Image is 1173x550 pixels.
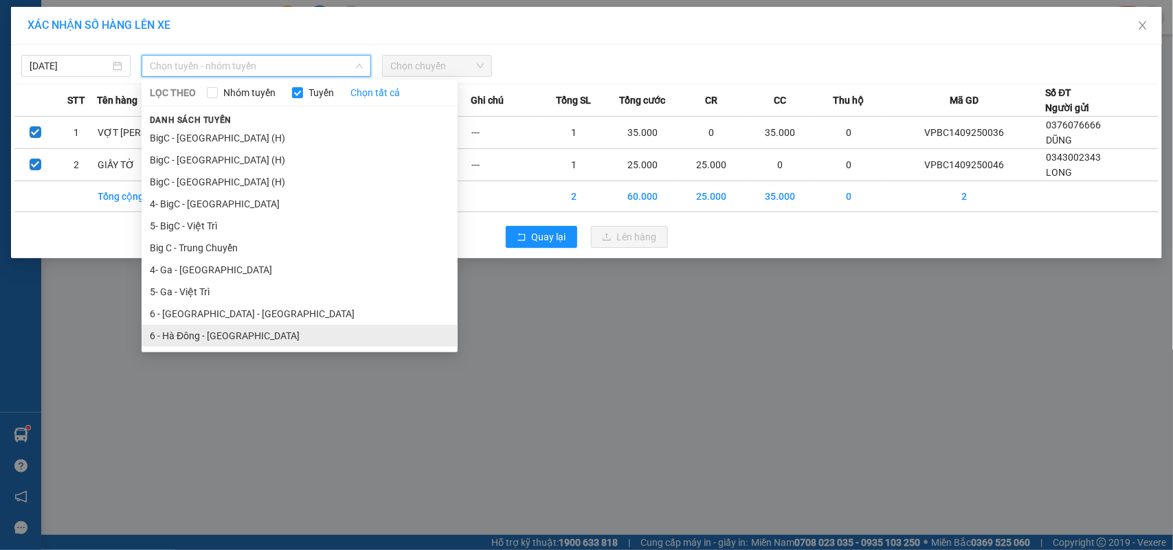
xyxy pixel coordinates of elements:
[619,93,665,108] span: Tổng cước
[218,85,281,100] span: Nhóm tuyến
[1046,85,1090,115] div: Số ĐT Người gửi
[746,181,815,212] td: 35.000
[142,215,458,237] li: 5- BigC - Việt Trì
[705,93,717,108] span: CR
[834,93,864,108] span: Thu hộ
[142,193,458,215] li: 4- BigC - [GEOGRAPHIC_DATA]
[56,117,97,149] td: 1
[746,149,815,181] td: 0
[1047,135,1073,146] span: DŨNG
[142,325,458,347] li: 6 - Hà Đông - [GEOGRAPHIC_DATA]
[884,181,1046,212] td: 2
[774,93,786,108] span: CC
[532,229,566,244] span: Quay lại
[350,85,400,100] a: Chọn tất cả
[355,62,364,70] span: down
[608,117,677,149] td: 35.000
[1047,167,1073,178] span: LONG
[677,117,746,149] td: 0
[471,93,504,108] span: Ghi chú
[884,149,1046,181] td: VPBC1409250046
[1047,119,1102,130] span: 0376076666
[746,117,815,149] td: 35.000
[97,181,247,212] td: Tổng cộng
[30,58,110,73] input: 14/09/2025
[591,226,668,248] button: uploadLên hàng
[950,93,979,108] span: Mã GD
[142,259,458,281] li: 4- Ga - [GEOGRAPHIC_DATA]
[97,93,137,108] span: Tên hàng
[815,149,884,181] td: 0
[142,127,458,149] li: BigC - [GEOGRAPHIC_DATA] (H)
[539,117,608,149] td: 1
[677,149,746,181] td: 25.000
[815,117,884,149] td: 0
[517,232,526,243] span: rollback
[142,114,240,126] span: Danh sách tuyến
[56,149,97,181] td: 2
[142,149,458,171] li: BigC - [GEOGRAPHIC_DATA] (H)
[539,181,608,212] td: 2
[142,171,458,193] li: BigC - [GEOGRAPHIC_DATA] (H)
[97,149,247,181] td: GIẤY TỜ
[142,303,458,325] li: 6 - [GEOGRAPHIC_DATA] - [GEOGRAPHIC_DATA]
[677,181,746,212] td: 25.000
[1047,152,1102,163] span: 0343002343
[150,56,363,76] span: Chọn tuyến - nhóm tuyến
[471,117,539,149] td: ---
[67,93,85,108] span: STT
[506,226,577,248] button: rollbackQuay lại
[1137,20,1148,31] span: close
[608,181,677,212] td: 60.000
[97,117,247,149] td: VỢT [PERSON_NAME]
[303,85,339,100] span: Tuyến
[884,117,1046,149] td: VPBC1409250036
[27,19,170,32] span: XÁC NHẬN SỐ HÀNG LÊN XE
[1124,7,1162,45] button: Close
[608,149,677,181] td: 25.000
[142,281,458,303] li: 5- Ga - Việt Trì
[471,149,539,181] td: ---
[390,56,483,76] span: Chọn chuyến
[556,93,591,108] span: Tổng SL
[539,149,608,181] td: 1
[815,181,884,212] td: 0
[150,85,196,100] span: LỌC THEO
[142,237,458,259] li: Big C - Trung Chuyển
